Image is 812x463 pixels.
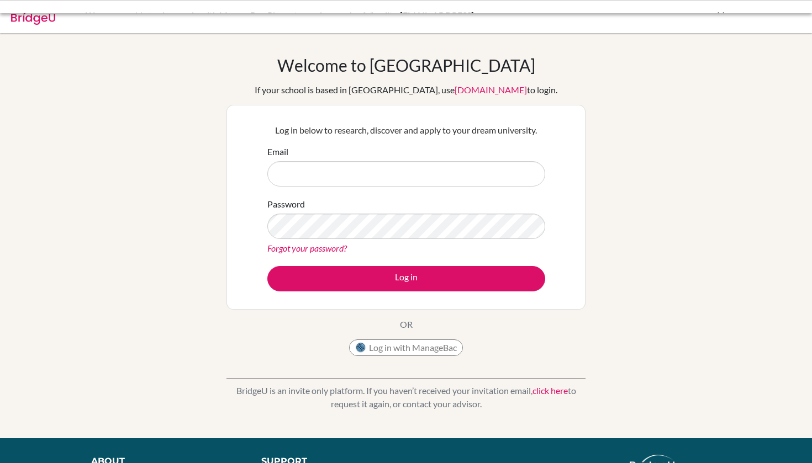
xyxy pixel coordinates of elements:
[267,243,347,253] a: Forgot your password?
[86,9,561,35] div: We were unable to sign you in with ManageBac. Please try again or <a href="mailto:[EMAIL_ADDRESS]...
[11,7,55,25] img: Bridge-U
[455,84,527,95] a: [DOMAIN_NAME]
[267,198,305,211] label: Password
[532,385,568,396] a: click here
[255,83,557,97] div: If your school is based in [GEOGRAPHIC_DATA], use to login.
[277,55,535,75] h1: Welcome to [GEOGRAPHIC_DATA]
[226,384,586,411] p: BridgeU is an invite only platform. If you haven’t received your invitation email, to request it ...
[400,318,413,331] p: OR
[267,124,545,137] p: Log in below to research, discover and apply to your dream university.
[349,339,463,356] button: Log in with ManageBac
[267,145,288,158] label: Email
[267,266,545,291] button: Log in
